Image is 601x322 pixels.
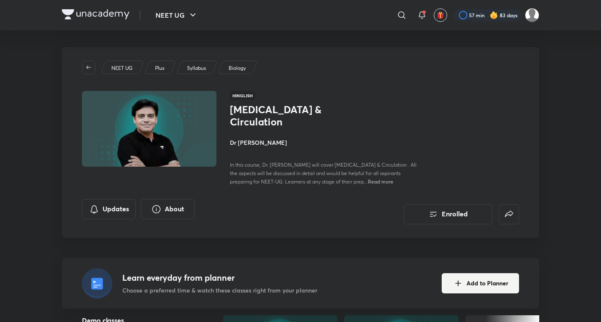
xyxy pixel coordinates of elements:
[442,273,519,293] button: Add to Planner
[122,271,317,284] h4: Learn everyday from planner
[434,8,447,22] button: avatar
[525,8,539,22] img: Kushagra Singh
[110,64,134,72] a: NEET UG
[141,199,195,219] button: About
[230,104,367,128] h1: [MEDICAL_DATA] & Circulation
[62,9,129,19] img: Company Logo
[186,64,208,72] a: Syllabus
[122,286,317,295] p: Choose a preferred time & watch these classes right from your planner
[155,64,164,72] p: Plus
[187,64,206,72] p: Syllabus
[230,138,418,147] h4: Dr [PERSON_NAME]
[82,199,136,219] button: Updates
[111,64,132,72] p: NEET UG
[230,162,416,185] span: In this course, Dr. [PERSON_NAME] will cover [MEDICAL_DATA] & Circulation . All the aspects will ...
[368,178,393,185] span: Read more
[154,64,166,72] a: Plus
[490,11,498,19] img: streak
[227,64,248,72] a: Biology
[499,204,519,224] button: false
[62,9,129,21] a: Company Logo
[150,7,203,24] button: NEET UG
[230,91,255,100] span: Hinglish
[229,64,246,72] p: Biology
[404,204,492,224] button: Enrolled
[437,11,444,19] img: avatar
[81,90,218,168] img: Thumbnail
